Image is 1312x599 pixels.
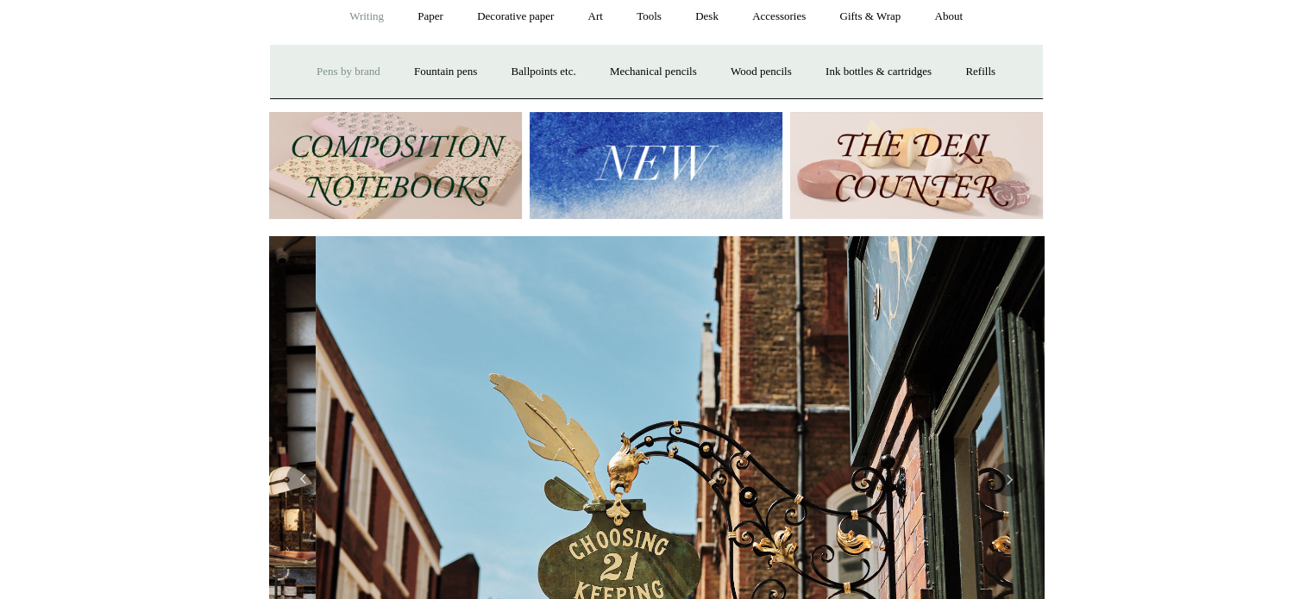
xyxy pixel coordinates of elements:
[715,49,807,95] a: Wood pencils
[950,49,1011,95] a: Refills
[992,462,1026,496] button: Next
[594,49,712,95] a: Mechanical pencils
[530,112,782,220] img: New.jpg__PID:f73bdf93-380a-4a35-bcfe-7823039498e1
[496,49,592,95] a: Ballpoints etc.
[399,49,493,95] a: Fountain pens
[269,112,522,220] img: 202302 Composition ledgers.jpg__PID:69722ee6-fa44-49dd-a067-31375e5d54ec
[810,49,947,95] a: Ink bottles & cartridges
[790,112,1043,220] img: The Deli Counter
[301,49,396,95] a: Pens by brand
[286,462,321,496] button: Previous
